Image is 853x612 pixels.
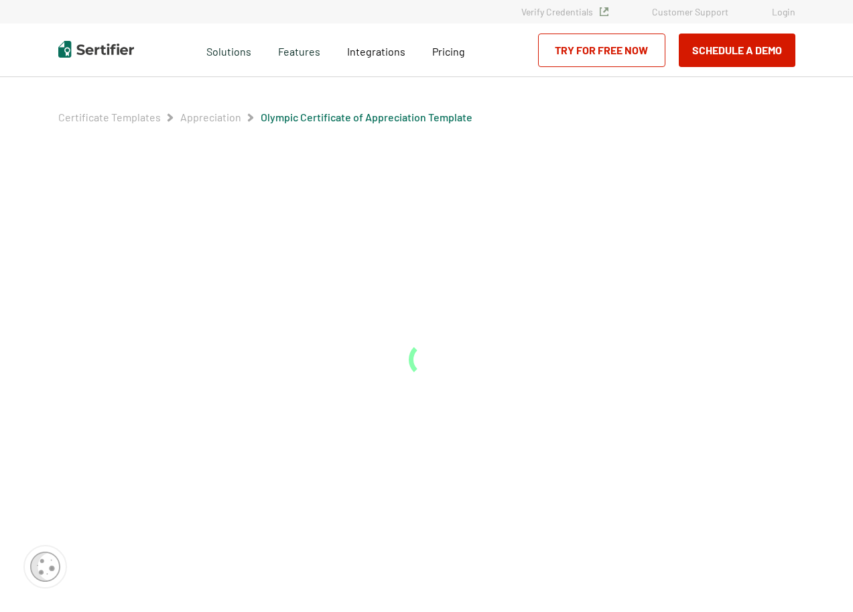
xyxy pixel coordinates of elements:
[347,42,405,58] a: Integrations
[278,42,320,58] span: Features
[58,41,134,58] img: Sertifier | Digital Credentialing Platform
[432,45,465,58] span: Pricing
[180,111,241,123] a: Appreciation
[538,34,665,67] a: Try for Free Now
[261,111,472,124] span: Olympic Certificate of Appreciation​ Template
[58,111,161,123] a: Certificate Templates
[58,111,161,124] span: Certificate Templates
[347,45,405,58] span: Integrations
[772,6,795,17] a: Login
[679,34,795,67] button: Schedule a Demo
[206,42,251,58] span: Solutions
[58,111,472,124] div: Breadcrumb
[600,7,608,16] img: Verified
[432,42,465,58] a: Pricing
[180,111,241,124] span: Appreciation
[30,552,60,582] img: Cookie Popup Icon
[521,6,608,17] a: Verify Credentials
[652,6,728,17] a: Customer Support
[261,111,472,123] a: Olympic Certificate of Appreciation​ Template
